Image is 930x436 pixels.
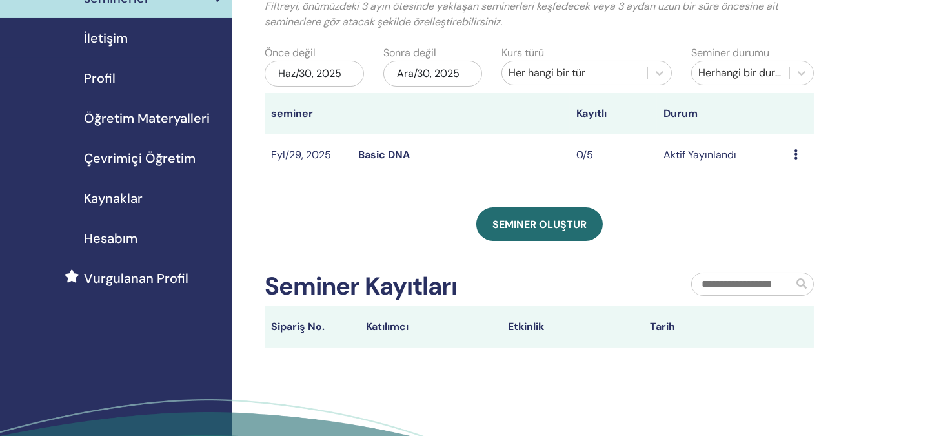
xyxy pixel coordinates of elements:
[501,306,643,348] th: Etkinlik
[570,93,657,134] th: Kayıtlı
[84,189,143,208] span: Kaynaklar
[492,218,587,231] span: Seminer oluştur
[84,149,196,168] span: Çevrimiçi Öğretim
[509,65,641,81] div: Her hangi bir tür
[358,148,410,161] a: Basic DNA
[383,45,436,61] label: Sonra değil
[265,306,359,348] th: Sipariş No.
[643,306,785,348] th: Tarih
[359,306,501,348] th: Katılımcı
[265,272,457,302] h2: Seminer Kayıtları
[501,45,544,61] label: Kurs türü
[84,269,188,288] span: Vurgulanan Profil
[84,68,116,88] span: Profil
[383,61,482,87] div: Ara/30, 2025
[84,229,137,248] span: Hesabım
[265,61,363,87] div: Haz/30, 2025
[84,109,210,128] span: Öğretim Materyalleri
[265,93,352,134] th: seminer
[265,134,352,176] td: Eyl/29, 2025
[698,65,783,81] div: Herhangi bir durum
[570,134,657,176] td: 0/5
[657,134,788,176] td: Aktif Yayınlandı
[476,207,603,241] a: Seminer oluştur
[265,45,316,61] label: Önce değil
[657,93,788,134] th: Durum
[84,28,128,48] span: İletişim
[691,45,769,61] label: Seminer durumu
